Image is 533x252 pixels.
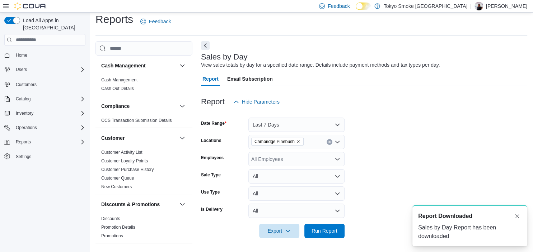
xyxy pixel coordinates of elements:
[201,206,223,212] label: Is Delivery
[254,138,295,145] span: Cambridge Pinebush
[251,138,304,146] span: Cambridge Pinebush
[513,212,522,220] button: Dismiss toast
[1,94,88,104] button: Catalog
[201,53,248,61] h3: Sales by Day
[263,224,295,238] span: Export
[418,223,522,241] div: Sales by Day Report has been downloaded
[242,98,280,105] span: Hide Parameters
[101,62,146,69] h3: Cash Management
[178,134,187,142] button: Customer
[312,227,337,234] span: Run Report
[13,138,85,146] span: Reports
[13,95,85,103] span: Catalog
[328,3,350,10] span: Feedback
[13,95,33,103] button: Catalog
[101,184,132,190] span: New Customers
[201,61,440,69] div: View sales totals by day for a specified date range. Details include payment methods and tax type...
[101,150,142,155] a: Customer Activity List
[335,156,340,162] button: Open list of options
[327,139,332,145] button: Clear input
[1,151,88,162] button: Settings
[16,110,33,116] span: Inventory
[101,103,177,110] button: Compliance
[201,138,221,143] label: Locations
[95,116,192,128] div: Compliance
[101,158,148,164] span: Customer Loyalty Points
[101,118,172,123] a: OCS Transaction Submission Details
[486,2,527,10] p: [PERSON_NAME]
[227,72,273,86] span: Email Subscription
[101,176,134,181] a: Customer Queue
[418,212,522,220] div: Notification
[335,139,340,145] button: Open list of options
[13,123,85,132] span: Operations
[95,76,192,96] div: Cash Management
[1,50,88,60] button: Home
[248,118,345,132] button: Last 7 Days
[101,134,177,142] button: Customer
[101,167,154,172] span: Customer Purchase History
[13,51,30,60] a: Home
[470,2,472,10] p: |
[16,139,31,145] span: Reports
[13,109,36,118] button: Inventory
[101,201,160,208] h3: Discounts & Promotions
[13,65,30,74] button: Users
[248,169,345,184] button: All
[101,216,120,222] span: Discounts
[230,95,282,109] button: Hide Parameters
[101,86,134,91] span: Cash Out Details
[201,41,210,50] button: Next
[13,51,85,60] span: Home
[101,158,148,163] a: Customer Loyalty Points
[304,224,345,238] button: Run Report
[101,233,123,239] span: Promotions
[137,14,174,29] a: Feedback
[16,125,37,130] span: Operations
[201,172,221,178] label: Sale Type
[95,214,192,243] div: Discounts & Promotions
[16,154,31,160] span: Settings
[16,67,27,72] span: Users
[16,96,31,102] span: Catalog
[101,233,123,238] a: Promotions
[13,152,85,161] span: Settings
[14,3,47,10] img: Cova
[101,167,154,172] a: Customer Purchase History
[1,108,88,118] button: Inventory
[101,216,120,221] a: Discounts
[101,134,125,142] h3: Customer
[16,52,27,58] span: Home
[101,175,134,181] span: Customer Queue
[149,18,171,25] span: Feedback
[384,2,468,10] p: Tokyo Smoke [GEOGRAPHIC_DATA]
[474,2,483,10] div: Glenn Cook
[101,201,177,208] button: Discounts & Promotions
[202,72,219,86] span: Report
[101,103,130,110] h3: Compliance
[201,155,224,161] label: Employees
[178,61,187,70] button: Cash Management
[20,17,85,31] span: Load All Apps in [GEOGRAPHIC_DATA]
[1,123,88,133] button: Operations
[1,79,88,89] button: Customers
[248,186,345,201] button: All
[13,65,85,74] span: Users
[101,62,177,69] button: Cash Management
[101,184,132,189] a: New Customers
[248,204,345,218] button: All
[101,77,137,82] a: Cash Management
[418,212,472,220] span: Report Downloaded
[4,47,85,180] nav: Complex example
[13,80,85,89] span: Customers
[1,137,88,147] button: Reports
[101,225,135,230] a: Promotion Details
[259,224,299,238] button: Export
[16,82,37,87] span: Customers
[356,3,371,10] input: Dark Mode
[201,120,226,126] label: Date Range
[178,200,187,209] button: Discounts & Promotions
